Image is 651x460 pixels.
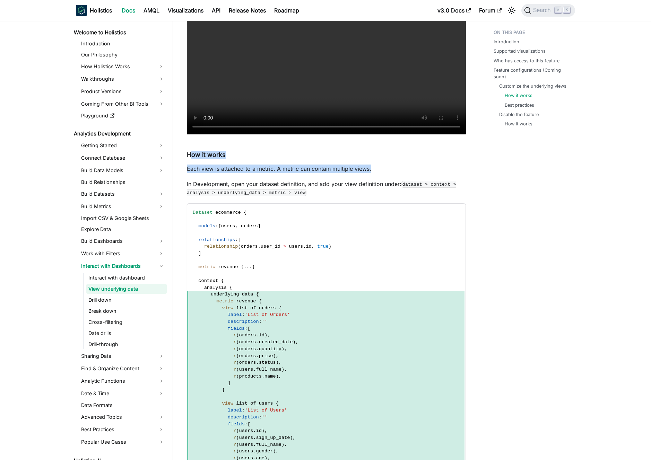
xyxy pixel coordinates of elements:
a: Data Formats [79,400,167,410]
span: 'List of Orders' [245,312,290,317]
span: r [233,353,236,359]
span: relationship [204,244,238,249]
a: API [208,5,225,16]
span: . [256,360,259,365]
span: . [256,339,259,345]
span: ) [293,339,296,345]
span: . [246,264,249,269]
a: View underlying data [86,284,167,294]
span: description [228,319,259,324]
span: { [276,401,279,406]
span: ecommerce [215,210,241,215]
span: . [253,428,256,433]
span: analysis [204,285,227,290]
span: ] [228,380,231,386]
span: : [259,415,262,420]
span: full_name [256,367,281,372]
span: ( [236,367,239,372]
span: , [276,353,279,359]
span: : [259,319,262,324]
span: r [233,374,236,379]
span: . [249,264,252,269]
a: How Holistics Works [79,61,167,72]
span: { [259,299,262,304]
a: Build Relationships [79,177,167,187]
span: ( [236,435,239,440]
a: Introduction [79,39,167,48]
span: list_of_orders [236,306,276,311]
a: Supported visualizations [494,48,546,54]
p: In Development, open your dataset definition, and add your view definition under: [187,180,466,196]
span: ) [281,367,284,372]
span: orders [239,360,256,365]
span: user_id [261,244,280,249]
span: users [221,223,235,229]
a: Find & Organize Content [79,363,167,374]
span: , [279,360,281,365]
span: [ [248,326,250,331]
span: r [233,367,236,372]
span: r [233,442,236,447]
a: Playground [79,111,167,121]
a: Walkthroughs [79,73,167,85]
a: Cross-filtering [86,317,167,327]
span: [ [248,422,250,427]
p: Each view is attached to a metric. A metric can contain multiple views. [187,165,466,173]
a: Sharing Data [79,351,167,362]
a: Coming From Other BI Tools [79,98,167,109]
a: Drill-through [86,339,167,349]
span: ) [281,346,284,352]
a: Date drills [86,328,167,338]
kbd: K [563,7,570,13]
span: '' [262,415,267,420]
span: ( [236,333,239,338]
a: Advanced Topics [79,412,167,423]
span: id [256,428,262,433]
a: Build Dashboards [79,236,167,247]
span: ) [329,244,331,249]
img: Holistics [76,5,87,16]
span: label [228,312,242,317]
span: orders [239,346,256,352]
span: [ [238,237,241,242]
b: Holistics [90,6,112,15]
span: list_of_users [236,401,273,406]
a: Our Philosophy [79,50,167,60]
a: Roadmap [270,5,303,16]
button: Switch between dark and light mode (currently light mode) [506,5,517,16]
span: ( [236,346,239,352]
span: created_date [259,339,293,345]
span: : [245,326,248,331]
span: , [235,223,238,229]
span: r [233,333,236,338]
span: . [256,346,259,352]
span: ) [273,449,276,454]
span: , [264,428,267,433]
span: metric [198,264,215,269]
span: orders [239,339,256,345]
span: , [267,333,270,338]
button: Search (Command+K) [521,4,575,17]
span: label [228,408,242,413]
span: context [198,278,218,283]
a: Customize the underlying views [499,83,566,89]
h4: How it works [187,151,466,159]
span: , [279,374,281,379]
span: models [198,223,215,229]
span: status [259,360,276,365]
span: r [233,339,236,345]
span: description [228,415,259,420]
a: How it works [505,92,532,99]
code: dataset > context > analysis > underlying_data > metric > view [187,181,456,196]
span: metric [216,299,233,304]
span: . [253,367,256,372]
span: , [284,442,287,447]
a: Analytics Development [72,129,167,139]
a: Popular Use Cases [79,436,167,448]
a: Break down [86,306,167,316]
span: users [289,244,303,249]
a: Welcome to Holistics [72,28,167,37]
span: ) [281,442,284,447]
span: users [239,428,253,433]
span: gender [256,449,273,454]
